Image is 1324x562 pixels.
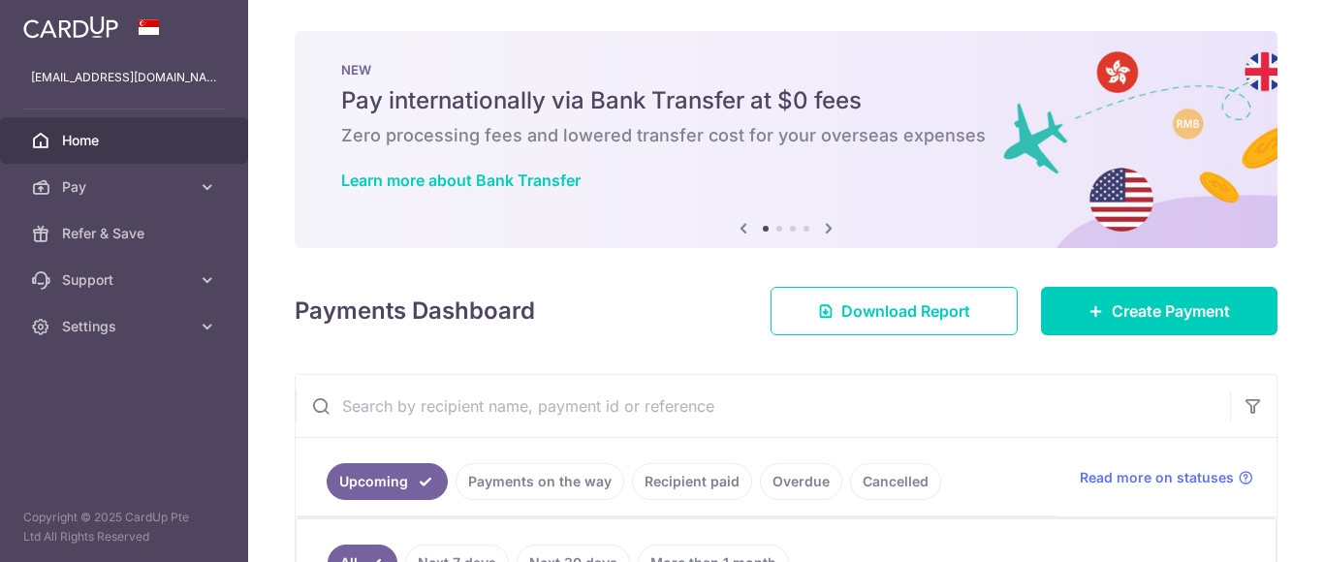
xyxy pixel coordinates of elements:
[62,177,190,197] span: Pay
[850,463,941,500] a: Cancelled
[341,171,581,190] a: Learn more about Bank Transfer
[841,299,970,323] span: Download Report
[62,317,190,336] span: Settings
[341,124,1231,147] h6: Zero processing fees and lowered transfer cost for your overseas expenses
[341,62,1231,78] p: NEW
[327,463,448,500] a: Upcoming
[771,287,1018,335] a: Download Report
[456,463,624,500] a: Payments on the way
[296,375,1230,437] input: Search by recipient name, payment id or reference
[632,463,752,500] a: Recipient paid
[1041,287,1277,335] a: Create Payment
[62,224,190,243] span: Refer & Save
[295,31,1277,248] img: Bank transfer banner
[62,131,190,150] span: Home
[62,270,190,290] span: Support
[1080,468,1234,487] span: Read more on statuses
[1112,299,1230,323] span: Create Payment
[1080,468,1253,487] a: Read more on statuses
[760,463,842,500] a: Overdue
[23,16,118,39] img: CardUp
[341,85,1231,116] h5: Pay internationally via Bank Transfer at $0 fees
[295,294,535,328] h4: Payments Dashboard
[31,68,217,87] p: [EMAIL_ADDRESS][DOMAIN_NAME]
